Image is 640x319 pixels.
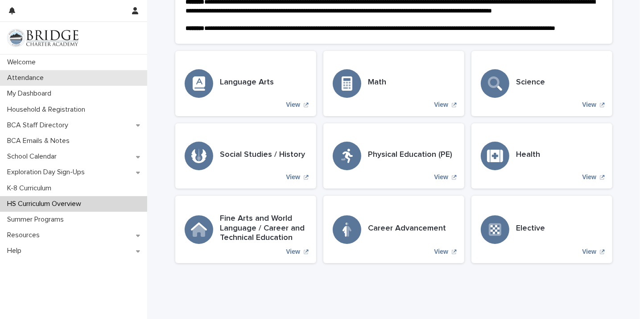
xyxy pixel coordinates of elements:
h3: Physical Education (PE) [368,150,453,160]
p: K-8 Curriculum [4,184,58,193]
p: Attendance [4,74,51,82]
img: V1C1m3IdTEidaUdm9Hs0 [7,29,78,47]
h3: Social Studies / History [220,150,306,160]
h3: Career Advancement [368,224,446,234]
h3: Health [516,150,541,160]
p: View [582,248,596,256]
a: View [471,196,612,263]
p: View [434,248,448,256]
h3: Fine Arts and World Language / Career and Technical Education [220,214,307,243]
p: BCA Staff Directory [4,121,75,130]
a: View [175,51,316,116]
h3: Science [516,78,545,88]
p: Welcome [4,58,43,67]
p: School Calendar [4,152,64,161]
p: Resources [4,231,47,239]
p: View [434,101,448,109]
a: View [175,196,316,263]
p: Help [4,247,29,255]
p: Exploration Day Sign-Ups [4,168,92,176]
h3: Language Arts [220,78,274,88]
p: View [434,173,448,181]
p: View [286,248,300,256]
h3: Elective [516,224,545,234]
p: BCA Emails & Notes [4,137,77,145]
p: Summer Programs [4,215,71,224]
a: View [323,123,464,189]
a: View [471,123,612,189]
p: View [286,173,300,181]
a: View [471,51,612,116]
p: View [286,101,300,109]
p: HS Curriculum Overview [4,200,88,208]
p: My Dashboard [4,89,58,98]
a: View [323,51,464,116]
a: View [323,196,464,263]
p: View [582,173,596,181]
p: View [582,101,596,109]
h3: Math [368,78,387,88]
p: Household & Registration [4,105,92,114]
a: View [175,123,316,189]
